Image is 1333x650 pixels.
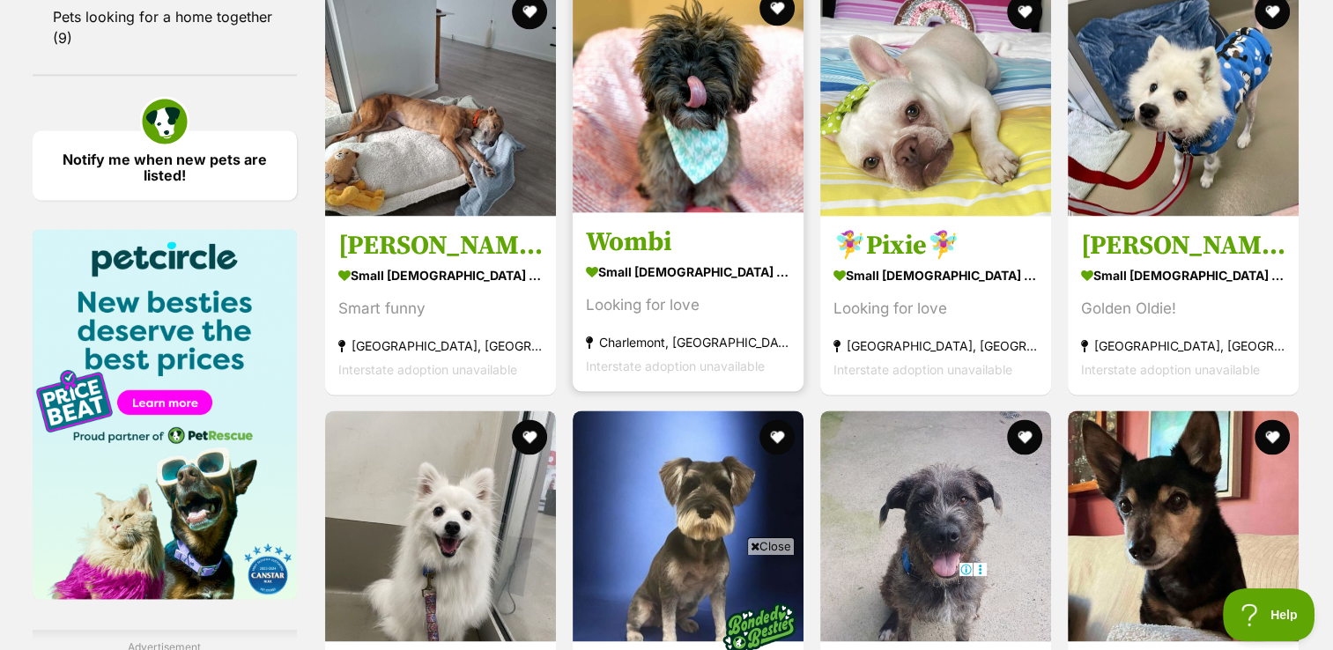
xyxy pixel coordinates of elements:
[325,215,556,394] a: [PERSON_NAME] - Blue Brindle small [DEMOGRAPHIC_DATA] Dog Smart funny [GEOGRAPHIC_DATA], [GEOGRAP...
[833,333,1038,357] strong: [GEOGRAPHIC_DATA], [GEOGRAPHIC_DATA]
[338,296,543,320] div: Smart funny
[759,419,795,454] button: favourite
[820,410,1051,641] img: Sally - Irish Wolfhound Dog
[1068,410,1299,641] img: Dash - Dachshund Dog
[747,537,795,555] span: Close
[33,229,297,599] img: Pet Circle promo banner
[833,262,1038,287] strong: small [DEMOGRAPHIC_DATA] Dog
[586,292,790,316] div: Looking for love
[1068,215,1299,394] a: [PERSON_NAME] small [DEMOGRAPHIC_DATA] Dog Golden Oldie! [GEOGRAPHIC_DATA], [GEOGRAPHIC_DATA] Int...
[833,361,1012,376] span: Interstate adoption unavailable
[1223,588,1315,641] iframe: Help Scout Beacon - Open
[346,562,988,641] iframe: Advertisement
[1081,228,1285,262] h3: [PERSON_NAME]
[573,410,804,641] img: Cali and Theo - Schnauzer Dog
[586,225,790,258] h3: Wombi
[1007,419,1042,454] button: favourite
[33,130,297,200] a: Notify me when new pets are listed!
[1081,361,1260,376] span: Interstate adoption unavailable
[1081,296,1285,320] div: Golden Oldie!
[1081,333,1285,357] strong: [GEOGRAPHIC_DATA], [GEOGRAPHIC_DATA]
[586,329,790,353] strong: Charlemont, [GEOGRAPHIC_DATA]
[338,262,543,287] strong: small [DEMOGRAPHIC_DATA] Dog
[512,419,547,454] button: favourite
[338,228,543,262] h3: [PERSON_NAME] - Blue Brindle
[338,333,543,357] strong: [GEOGRAPHIC_DATA], [GEOGRAPHIC_DATA]
[1081,262,1285,287] strong: small [DEMOGRAPHIC_DATA] Dog
[833,228,1038,262] h3: 🧚‍♀️Pixie🧚‍♀️
[586,258,790,284] strong: small [DEMOGRAPHIC_DATA] Dog
[820,215,1051,394] a: 🧚‍♀️Pixie🧚‍♀️ small [DEMOGRAPHIC_DATA] Dog Looking for love [GEOGRAPHIC_DATA], [GEOGRAPHIC_DATA] ...
[573,211,804,390] a: Wombi small [DEMOGRAPHIC_DATA] Dog Looking for love Charlemont, [GEOGRAPHIC_DATA] Interstate adop...
[338,361,517,376] span: Interstate adoption unavailable
[586,358,765,373] span: Interstate adoption unavailable
[833,296,1038,320] div: Looking for love
[325,410,556,641] img: Kai - Japanese Spitz Dog
[1255,419,1291,454] button: favourite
